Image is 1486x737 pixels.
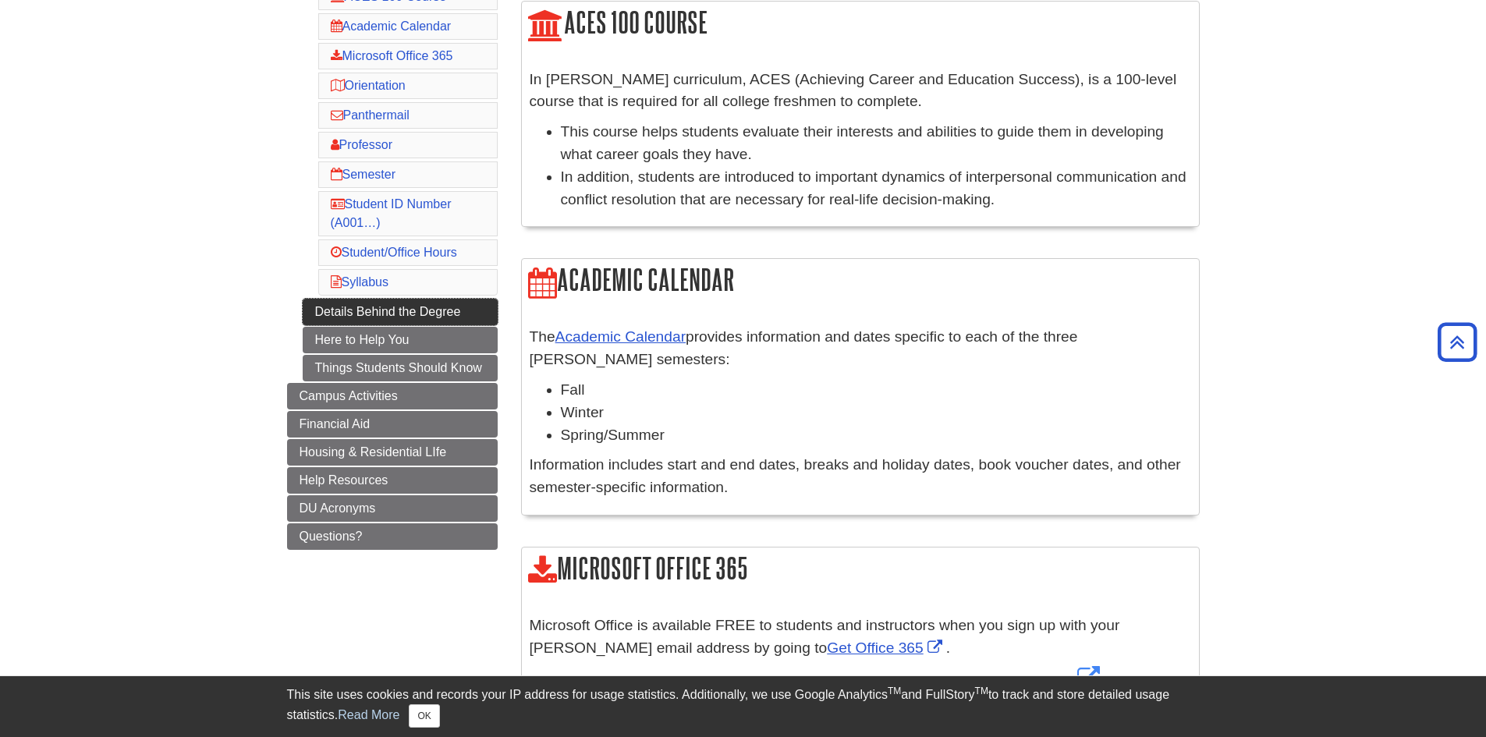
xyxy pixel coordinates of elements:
[827,640,945,656] a: Link opens in new window
[561,166,1191,211] li: In addition, students are introduced to important dynamics of interpersonal communication and con...
[303,327,498,353] a: Here to Help You
[561,402,1191,424] li: Winter
[303,355,498,381] a: Things Students Should Know
[331,79,406,92] a: Orientation
[530,454,1191,499] p: Information includes start and end dates, breaks and holiday dates, book voucher dates, and other...
[287,411,498,438] a: Financial Aid
[300,473,388,487] span: Help Resources
[561,667,1191,693] li: You can find instructions for accessing Office 365 here: .
[561,424,1191,447] li: Spring/Summer
[331,49,453,62] a: Microsoft Office 365
[331,138,392,151] a: Professor
[303,299,498,325] a: Details Behind the Degree
[530,69,1191,114] p: In [PERSON_NAME] curriculum, ACES (Achieving Career and Education Success), is a 100-level course...
[1432,331,1482,353] a: Back to Top
[300,445,447,459] span: Housing & Residential LIfe
[300,530,363,543] span: Questions?
[331,275,388,289] a: Syllabus
[338,708,399,721] a: Read More
[331,19,452,33] a: Academic Calendar
[522,2,1199,46] h2: ACES 100 Course
[300,417,371,431] span: Financial Aid
[925,672,1105,689] a: Link opens in new window
[555,328,686,345] a: Academic Calendar
[331,246,457,259] a: Student/Office Hours
[287,523,498,550] a: Questions?
[530,326,1191,371] p: The provides information and dates specific to each of the three [PERSON_NAME] semesters:
[331,108,410,122] a: Panthermail
[409,704,439,728] button: Close
[522,259,1199,303] h2: Academic Calendar
[287,439,498,466] a: Housing & Residential LIfe
[561,121,1191,166] li: This course helps students evaluate their interests and abilities to guide them in developing wha...
[975,686,988,696] sup: TM
[530,615,1191,660] p: Microsoft Office is available FREE to students and instructors when you sign up with your [PERSON...
[287,495,498,522] a: DU Acronyms
[561,379,1191,402] li: Fall
[287,383,498,409] a: Campus Activities
[522,547,1199,592] h2: Microsoft Office 365
[331,168,395,181] a: Semester
[287,467,498,494] a: Help Resources
[287,686,1200,728] div: This site uses cookies and records your IP address for usage statistics. Additionally, we use Goo...
[331,197,452,229] a: Student ID Number (A001…)
[300,501,376,515] span: DU Acronyms
[888,686,901,696] sup: TM
[300,389,398,402] span: Campus Activities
